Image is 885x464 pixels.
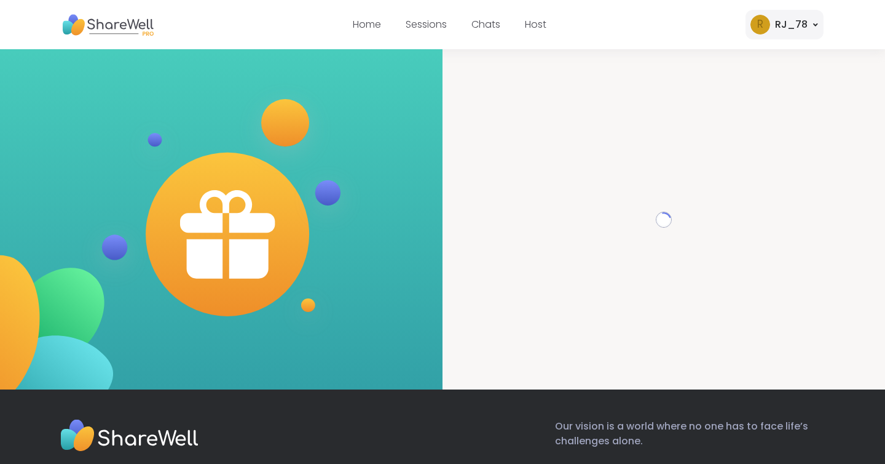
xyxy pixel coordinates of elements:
[353,17,381,31] a: Home
[555,419,824,458] p: Our vision is a world where no one has to face life’s challenges alone.
[525,17,546,31] a: Host
[406,17,447,31] a: Sessions
[61,8,154,42] img: ShareWell Nav Logo
[471,17,500,31] a: Chats
[775,17,808,32] div: RJ_78
[60,419,199,455] img: Sharewell
[757,17,763,33] span: R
